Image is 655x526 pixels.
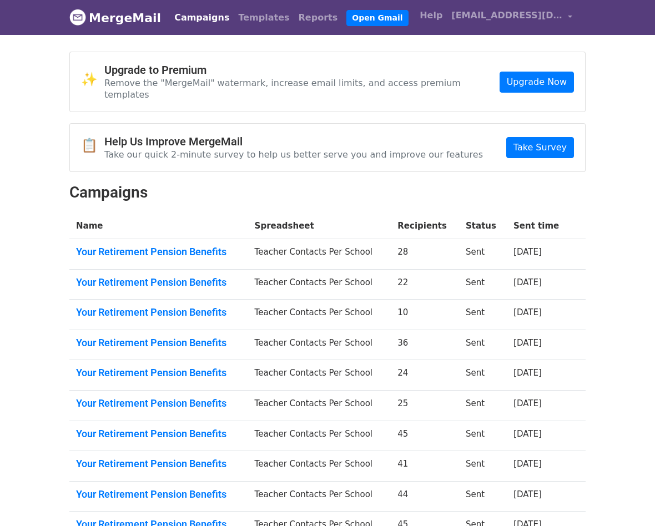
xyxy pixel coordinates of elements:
[500,72,574,93] a: Upgrade Now
[76,488,241,500] a: Your Retirement Pension Benefits
[391,269,459,300] td: 22
[76,337,241,349] a: Your Retirement Pension Benefits
[391,391,459,421] td: 25
[104,77,500,100] p: Remove the "MergeMail" watermark, increase email limits, and access premium templates
[513,398,542,408] a: [DATE]
[513,307,542,317] a: [DATE]
[170,7,234,29] a: Campaigns
[459,213,507,239] th: Status
[81,72,104,88] span: ✨
[248,481,391,512] td: Teacher Contacts Per School
[447,4,577,31] a: [EMAIL_ADDRESS][DOMAIN_NAME]
[391,481,459,512] td: 44
[104,135,483,148] h4: Help Us Improve MergeMail
[459,239,507,270] td: Sent
[459,391,507,421] td: Sent
[248,213,391,239] th: Spreadsheet
[76,246,241,258] a: Your Retirement Pension Benefits
[513,489,542,499] a: [DATE]
[459,481,507,512] td: Sent
[459,269,507,300] td: Sent
[248,360,391,391] td: Teacher Contacts Per School
[294,7,342,29] a: Reports
[69,6,161,29] a: MergeMail
[69,183,586,202] h2: Campaigns
[506,137,574,158] a: Take Survey
[513,459,542,469] a: [DATE]
[513,338,542,348] a: [DATE]
[459,451,507,482] td: Sent
[513,429,542,439] a: [DATE]
[76,428,241,440] a: Your Retirement Pension Benefits
[76,306,241,318] a: Your Retirement Pension Benefits
[415,4,447,27] a: Help
[391,239,459,270] td: 28
[391,300,459,330] td: 10
[459,360,507,391] td: Sent
[507,213,571,239] th: Sent time
[391,360,459,391] td: 24
[391,213,459,239] th: Recipients
[346,10,408,26] a: Open Gmail
[248,391,391,421] td: Teacher Contacts Per School
[76,397,241,409] a: Your Retirement Pension Benefits
[69,213,248,239] th: Name
[391,330,459,360] td: 36
[459,421,507,451] td: Sent
[81,138,104,154] span: 📋
[248,300,391,330] td: Teacher Contacts Per School
[76,458,241,470] a: Your Retirement Pension Benefits
[248,269,391,300] td: Teacher Contacts Per School
[248,330,391,360] td: Teacher Contacts Per School
[76,367,241,379] a: Your Retirement Pension Benefits
[248,451,391,482] td: Teacher Contacts Per School
[391,421,459,451] td: 45
[76,276,241,289] a: Your Retirement Pension Benefits
[104,149,483,160] p: Take our quick 2-minute survey to help us better serve you and improve our features
[513,368,542,378] a: [DATE]
[104,63,500,77] h4: Upgrade to Premium
[451,9,562,22] span: [EMAIL_ADDRESS][DOMAIN_NAME]
[513,277,542,287] a: [DATE]
[513,247,542,257] a: [DATE]
[391,451,459,482] td: 41
[248,421,391,451] td: Teacher Contacts Per School
[234,7,294,29] a: Templates
[459,300,507,330] td: Sent
[69,9,86,26] img: MergeMail logo
[248,239,391,270] td: Teacher Contacts Per School
[459,330,507,360] td: Sent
